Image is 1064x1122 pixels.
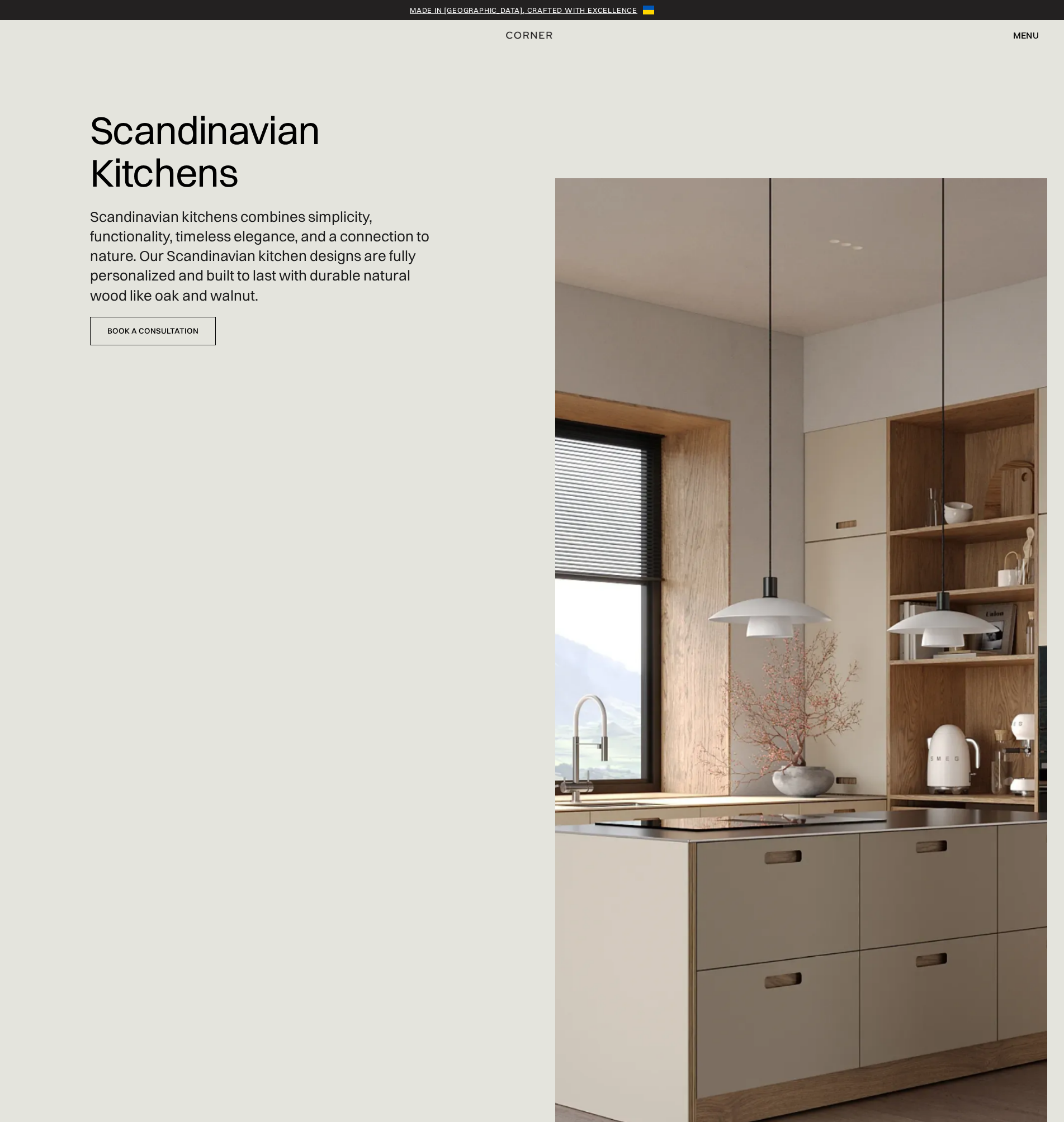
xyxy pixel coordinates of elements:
a: home [448,28,616,42]
div: menu [1002,26,1039,45]
a: Book a Consultation [90,317,216,345]
a: Made in [GEOGRAPHIC_DATA], crafted with excellence [410,4,637,16]
div: menu [1013,31,1039,40]
h1: Scandinavian Kitchens [90,101,436,202]
p: Scandinavian kitchens combines simplicity, functionality, timeless elegance, and a connection to ... [90,207,436,305]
